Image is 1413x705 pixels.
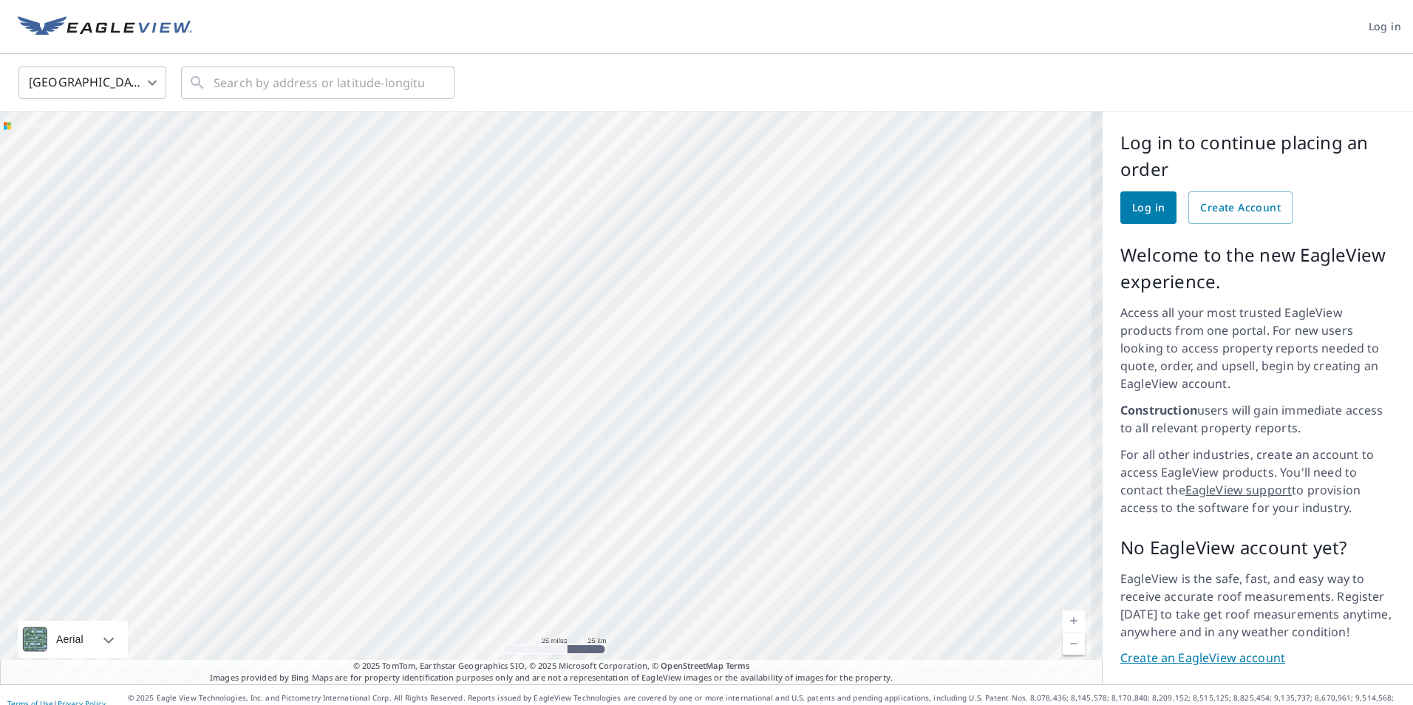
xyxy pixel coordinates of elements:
[1063,633,1085,655] a: Current Level 8, Zoom Out
[1120,534,1395,561] p: No EagleView account yet?
[1120,242,1395,295] p: Welcome to the new EagleView experience.
[1120,650,1395,667] a: Create an EagleView account
[52,621,88,658] div: Aerial
[1120,446,1395,517] p: For all other industries, create an account to access EagleView products. You'll need to contact ...
[18,16,192,38] img: EV Logo
[1120,401,1395,437] p: users will gain immediate access to all relevant property reports.
[1200,199,1281,217] span: Create Account
[214,62,424,103] input: Search by address or latitude-longitude
[1185,482,1293,498] a: EagleView support
[1120,304,1395,392] p: Access all your most trusted EagleView products from one portal. For new users looking to access ...
[1369,18,1401,36] span: Log in
[1188,191,1293,224] a: Create Account
[726,660,750,671] a: Terms
[1120,402,1197,418] strong: Construction
[661,660,723,671] a: OpenStreetMap
[1063,610,1085,633] a: Current Level 8, Zoom In
[18,621,128,658] div: Aerial
[353,660,750,672] span: © 2025 TomTom, Earthstar Geographics SIO, © 2025 Microsoft Corporation, ©
[18,62,166,103] div: [GEOGRAPHIC_DATA]
[1120,570,1395,641] p: EagleView is the safe, fast, and easy way to receive accurate roof measurements. Register [DATE] ...
[1120,191,1177,224] a: Log in
[1120,129,1395,183] p: Log in to continue placing an order
[1132,199,1165,217] span: Log in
